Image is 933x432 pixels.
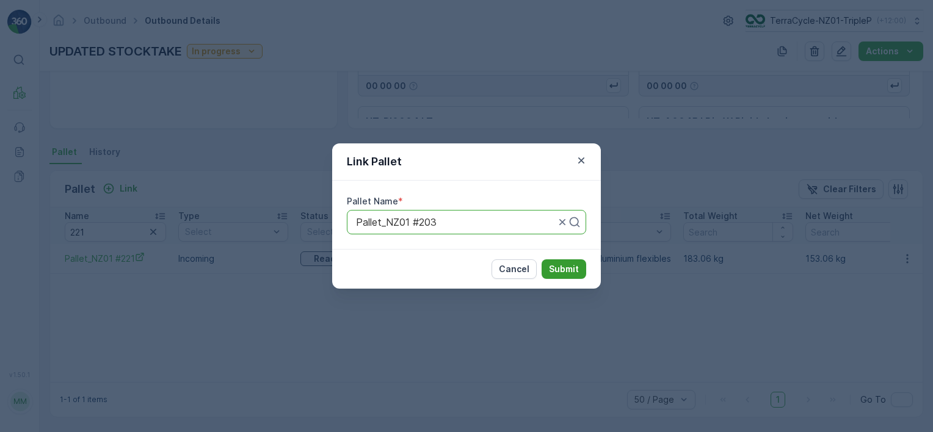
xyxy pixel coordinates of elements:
[499,263,529,275] p: Cancel
[549,263,579,275] p: Submit
[492,259,537,279] button: Cancel
[542,259,586,279] button: Submit
[347,196,398,206] label: Pallet Name
[347,153,402,170] p: Link Pallet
